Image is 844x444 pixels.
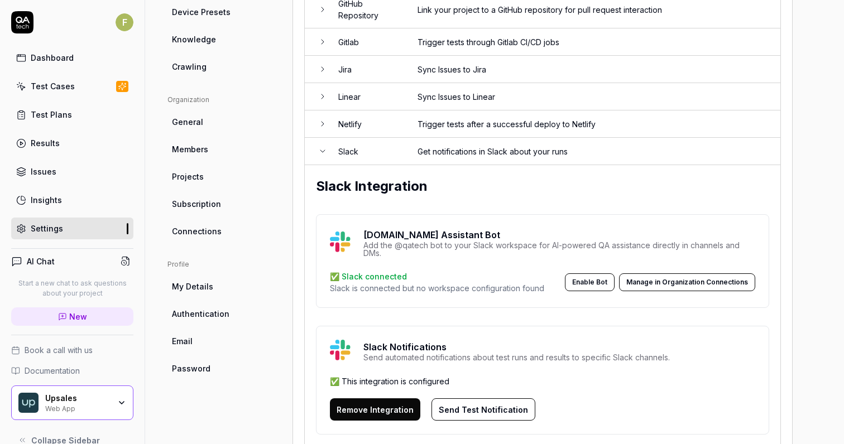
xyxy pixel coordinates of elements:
[172,335,193,347] span: Email
[172,61,207,73] span: Crawling
[330,231,352,254] img: Hackoffice
[327,56,406,83] td: Jira
[167,112,275,132] a: General
[172,363,210,374] span: Password
[330,340,352,362] img: Hackoffice
[363,228,755,242] p: [DOMAIN_NAME] Assistant Bot
[31,52,74,64] div: Dashboard
[167,221,275,242] a: Connections
[363,340,670,354] p: Slack Notifications
[363,354,670,361] div: Send automated notifications about test runs and results to specific Slack channels.
[327,28,406,56] td: Gitlab
[31,137,60,149] div: Results
[330,398,420,421] button: Remove Integration
[363,242,755,257] div: Add the @qatech bot to your Slack workspace for AI-powered QA assistance directly in channels and...
[406,56,780,83] td: Sync Issues to Jira
[31,109,72,120] div: Test Plans
[327,110,406,138] td: Netlify
[11,365,133,377] a: Documentation
[172,281,213,292] span: My Details
[69,311,87,322] span: New
[406,138,780,165] td: Get notifications in Slack about your runs
[406,110,780,138] td: Trigger tests after a successful deploy to Netlify
[330,282,544,294] p: Slack is connected but no workspace configuration found
[31,80,75,92] div: Test Cases
[172,143,208,155] span: Members
[167,259,275,269] div: Profile
[330,271,544,282] p: ✅ Slack connected
[25,344,93,356] span: Book a call with us
[167,331,275,351] a: Email
[167,139,275,160] a: Members
[172,198,221,210] span: Subscription
[167,29,275,50] a: Knowledge
[330,375,755,387] div: ✅ This integration is configured
[619,273,755,291] button: Manage in Organization Connections
[172,171,204,182] span: Projects
[11,278,133,298] p: Start a new chat to ask questions about your project
[172,225,222,237] span: Connections
[565,273,615,291] button: Enable Bot
[167,56,275,77] a: Crawling
[172,116,203,128] span: General
[11,104,133,126] a: Test Plans
[11,344,133,356] a: Book a call with us
[11,47,133,69] a: Dashboard
[11,132,133,154] a: Results
[167,194,275,214] a: Subscription
[11,189,133,211] a: Insights
[116,11,133,33] button: F
[31,223,63,234] div: Settings
[167,358,275,379] a: Password
[11,161,133,182] a: Issues
[172,6,231,18] span: Device Presets
[11,385,133,420] button: Upsales LogoUpsalesWeb App
[172,33,216,45] span: Knowledge
[11,307,133,326] a: New
[172,308,229,320] span: Authentication
[406,83,780,110] td: Sync Issues to Linear
[406,28,780,56] td: Trigger tests through Gitlab CI/CD jobs
[327,138,406,165] td: Slack
[31,194,62,206] div: Insights
[327,83,406,110] td: Linear
[431,398,535,421] button: Send Test Notification
[31,166,56,177] div: Issues
[167,276,275,297] a: My Details
[167,2,275,22] a: Device Presets
[167,166,275,187] a: Projects
[45,403,110,412] div: Web App
[167,303,275,324] a: Authentication
[167,95,275,105] div: Organization
[11,75,133,97] a: Test Cases
[27,255,55,267] h4: AI Chat
[316,176,769,196] h2: Slack Integration
[45,393,110,403] div: Upsales
[116,13,133,31] span: F
[18,393,39,413] img: Upsales Logo
[25,365,80,377] span: Documentation
[11,218,133,239] a: Settings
